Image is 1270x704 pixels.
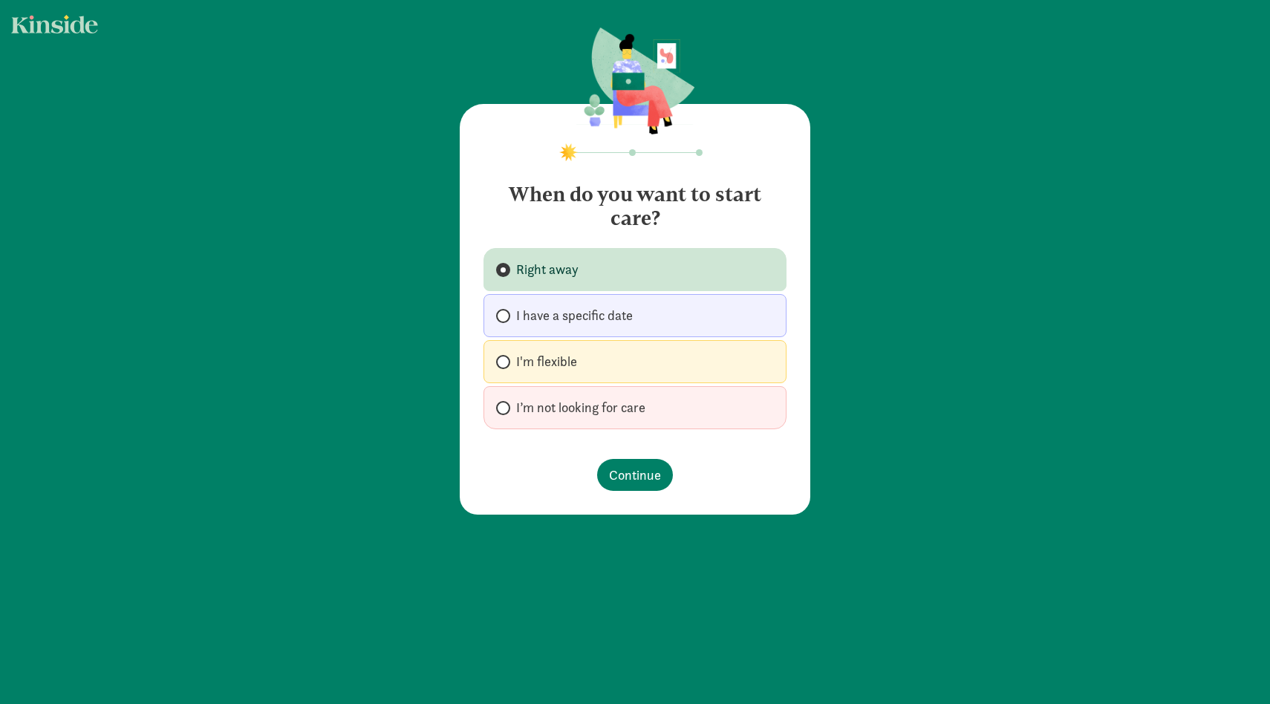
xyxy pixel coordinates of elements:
span: I'm flexible [516,353,577,371]
h4: When do you want to start care? [483,171,787,230]
span: Continue [609,465,661,485]
span: I have a specific date [516,307,633,325]
button: Continue [597,459,673,491]
span: I’m not looking for care [516,399,645,417]
span: Right away [516,261,579,278]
